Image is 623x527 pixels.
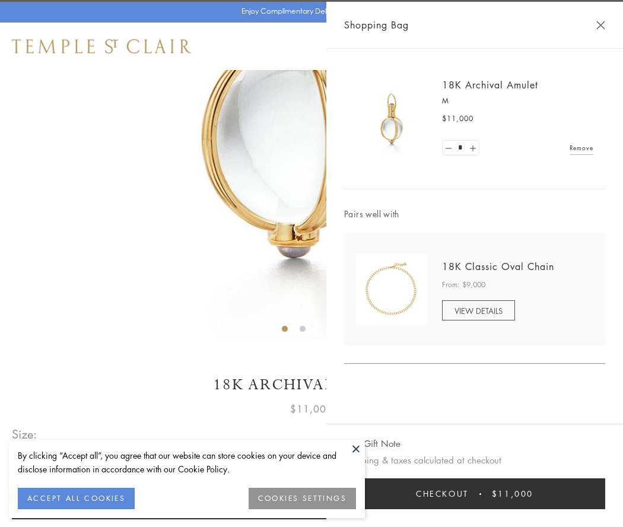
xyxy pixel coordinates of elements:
[18,488,135,509] button: ACCEPT ALL COOKIES
[570,141,593,154] a: Remove
[12,374,611,395] h1: 18K Archival Amulet
[12,39,191,53] img: Temple St. Clair
[443,141,454,155] a: Set quantity to 0
[344,436,401,451] button: Add Gift Note
[344,478,605,509] button: Checkout $11,000
[249,488,356,509] button: COOKIES SETTINGS
[356,253,427,325] img: N88865-OV18
[442,260,554,273] a: 18K Classic Oval Chain
[492,487,533,500] span: $11,000
[454,305,503,316] span: VIEW DETAILS
[290,401,333,417] span: $11,000
[442,78,538,91] a: 18K Archival Amulet
[18,449,356,476] div: By clicking “Accept all”, you agree that our website can store cookies on your device and disclos...
[442,300,515,320] a: VIEW DETAILS
[466,141,478,155] a: Set quantity to 2
[12,424,38,444] span: Size:
[344,207,605,221] span: Pairs well with
[596,21,605,30] button: Close Shopping Bag
[344,17,409,33] span: Shopping Bag
[416,487,469,500] span: Checkout
[356,83,427,154] img: 18K Archival Amulet
[442,95,593,107] p: M
[344,453,605,468] p: Shipping & taxes calculated at checkout
[442,279,485,291] span: From: $9,000
[241,5,376,17] p: Enjoy Complimentary Delivery & Returns
[442,113,473,125] span: $11,000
